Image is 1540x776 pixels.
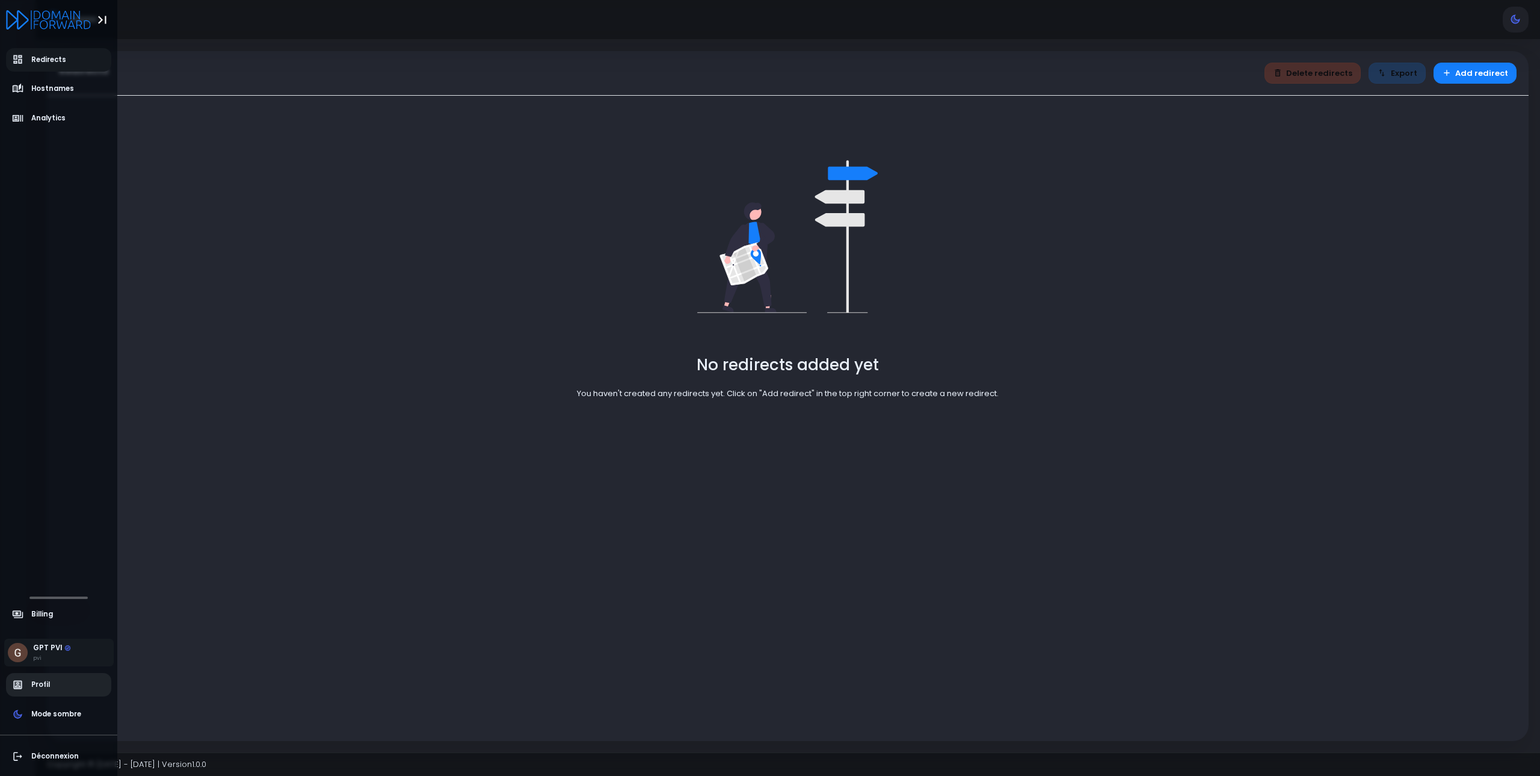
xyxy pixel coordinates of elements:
a: Logo [6,11,91,27]
img: Avatar [8,643,28,663]
a: Analytics [6,107,112,130]
span: Redirects [31,55,66,65]
img: undraw_right_direction_tge8-82dba1b9.svg [697,146,878,327]
button: Toggle Aside [91,8,114,31]
div: pvi [33,654,71,662]
span: Analytics [31,113,66,123]
div: GPT PVI [33,643,71,654]
span: Déconnexion [31,751,79,762]
button: Add redirect [1434,63,1517,84]
h2: No redirects added yet [697,356,879,374]
p: You haven't created any redirects yet. Click on "Add redirect" in the top right corner to create ... [577,388,999,400]
a: Billing [6,603,112,626]
a: Redirects [6,48,112,72]
span: Hostnames [31,84,74,94]
a: Hostnames [6,77,112,101]
span: Billing [31,609,53,619]
span: Profil [31,680,50,690]
span: Mode sombre [31,709,81,719]
span: Copyright © [DATE] - [DATE] | Version 1.0.0 [47,759,206,770]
